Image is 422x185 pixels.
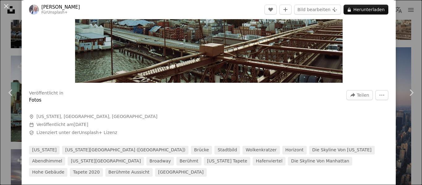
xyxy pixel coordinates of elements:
[309,146,375,154] a: Die Skyline von [US_STATE]
[191,146,212,154] a: Brücke
[29,90,63,96] h3: Veröffentlicht in
[29,5,39,15] img: Zum Profil von Chris Barbalis
[176,157,201,166] a: berühmt
[264,5,277,15] button: Gefällt mir
[253,157,285,166] a: Hafenviertel
[105,168,153,177] a: Berühmte Aussicht
[204,157,250,166] a: [US_STATE] Tapete
[29,97,41,103] a: Fotos
[29,146,60,154] a: [US_STATE]
[146,157,174,166] a: Broadway
[344,5,388,15] button: Herunterladen
[282,146,307,154] a: Horizont
[400,63,422,122] a: Weiter
[68,157,144,166] a: [US_STATE][GEOGRAPHIC_DATA]
[288,157,352,166] a: Die Skyline von Manhattan
[214,146,240,154] a: Stadtbild
[79,130,117,135] a: Unsplash+ Lizenz
[243,146,280,154] a: Wolkenkratzer
[41,10,80,15] div: Für
[29,168,67,177] a: Hohe Gebäude
[47,10,68,15] a: Unsplash+
[279,5,292,15] button: Zu Kollektion hinzufügen
[29,157,65,166] a: Abendhimmel
[62,146,188,154] a: [US_STATE][GEOGRAPHIC_DATA] ([GEOGRAPHIC_DATA])
[346,90,373,100] button: Dieses Bild teilen
[41,4,80,10] a: [PERSON_NAME]
[70,168,103,177] a: Tapete 2020
[36,122,88,127] span: Veröffentlicht am
[74,122,88,127] time: 4. April 2023 um 12:25:22 MESZ
[357,90,369,100] span: Teilen
[294,5,341,15] button: Bild bearbeiten
[36,114,157,120] span: [US_STATE], [GEOGRAPHIC_DATA], [GEOGRAPHIC_DATA]
[375,90,388,100] button: Weitere Aktionen
[155,168,207,177] a: [GEOGRAPHIC_DATA]
[36,130,117,136] span: Lizenziert unter der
